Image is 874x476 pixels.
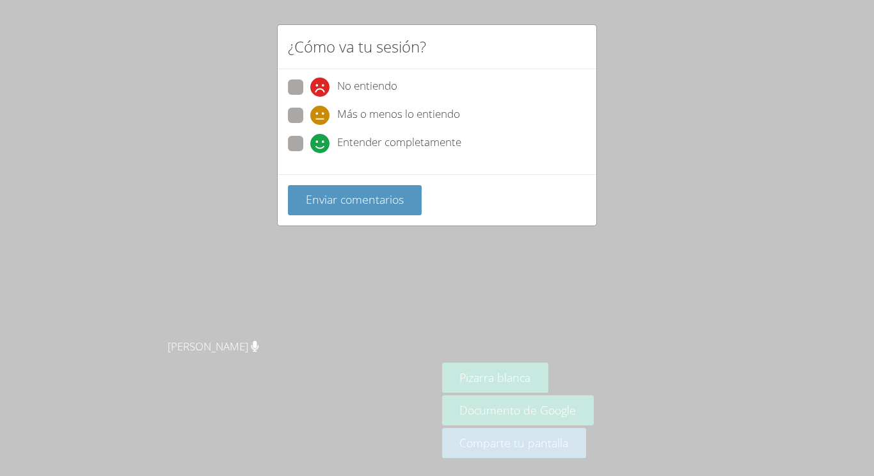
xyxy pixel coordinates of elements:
font: Entender completamente [337,135,461,149]
font: Enviar comentarios [306,192,404,207]
font: No entiendo [337,78,397,93]
button: Enviar comentarios [288,185,422,215]
font: Más o menos lo entiendo [337,106,460,121]
font: ¿Cómo va tu sesión? [288,36,426,57]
